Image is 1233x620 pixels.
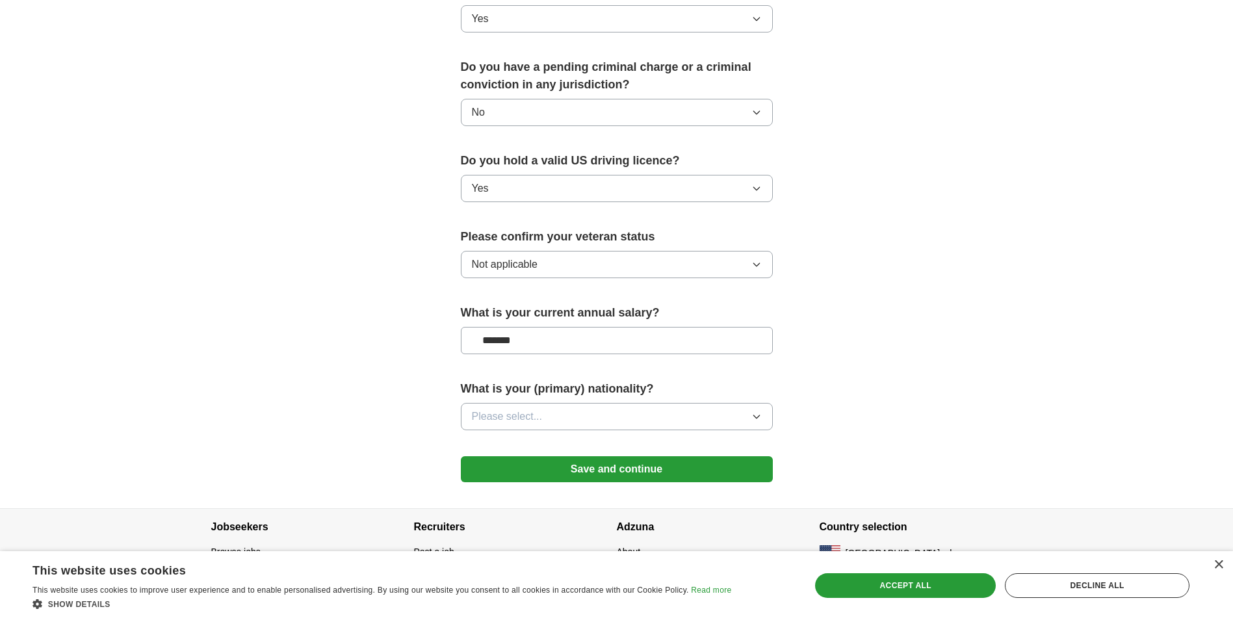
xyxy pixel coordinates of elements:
a: About [617,547,641,557]
div: Show details [32,597,731,610]
span: Yes [472,11,489,27]
div: Decline all [1005,573,1189,598]
span: Not applicable [472,257,538,272]
div: Close [1214,560,1223,570]
button: Save and continue [461,456,773,482]
button: Please select... [461,403,773,430]
label: Please confirm your veteran status [461,228,773,246]
span: [GEOGRAPHIC_DATA] [846,547,941,560]
button: No [461,99,773,126]
div: This website uses cookies [32,559,699,578]
h4: Country selection [820,509,1022,545]
button: Yes [461,175,773,202]
label: Do you have a pending criminal charge or a criminal conviction in any jurisdiction? [461,58,773,94]
span: No [472,105,485,120]
img: US flag [820,545,840,561]
button: Not applicable [461,251,773,278]
button: Yes [461,5,773,32]
span: Please select... [472,409,543,424]
a: Post a job [414,547,454,557]
label: What is your current annual salary? [461,304,773,322]
a: Read more, opens a new window [691,586,731,595]
label: What is your (primary) nationality? [461,380,773,398]
a: Browse jobs [211,547,261,557]
button: change [945,547,975,560]
span: This website uses cookies to improve user experience and to enable personalised advertising. By u... [32,586,689,595]
label: Do you hold a valid US driving licence? [461,152,773,170]
div: Accept all [815,573,996,598]
span: Show details [48,600,110,609]
span: Yes [472,181,489,196]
